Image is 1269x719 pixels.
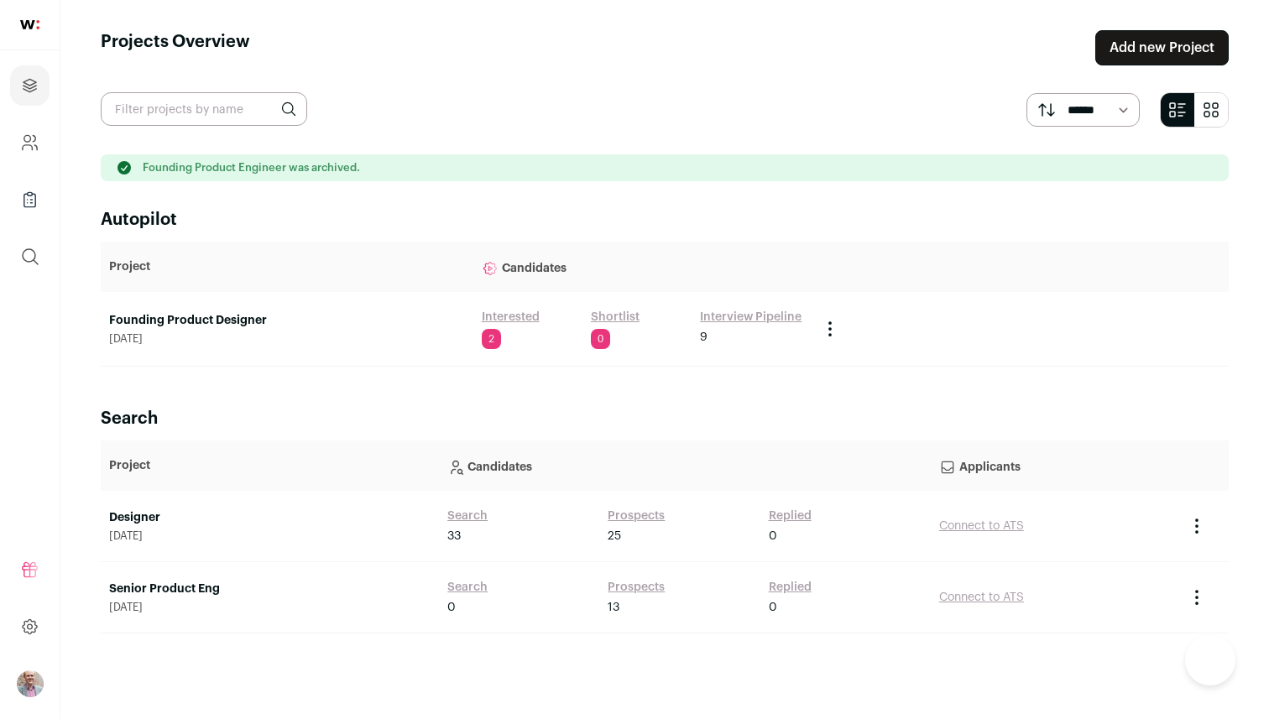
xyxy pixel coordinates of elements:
[608,579,665,596] a: Prospects
[109,332,465,346] span: [DATE]
[1187,587,1207,607] button: Project Actions
[109,457,431,474] p: Project
[447,599,456,616] span: 0
[447,579,488,596] a: Search
[769,508,812,524] a: Replied
[608,508,665,524] a: Prospects
[820,319,840,339] button: Project Actions
[447,449,922,482] p: Candidates
[700,329,708,346] span: 9
[109,312,465,329] a: Founding Product Designer
[101,30,250,65] h1: Projects Overview
[10,65,50,106] a: Projects
[101,407,1229,430] h2: Search
[109,601,431,614] span: [DATE]
[591,329,610,349] span: 0
[700,309,802,326] a: Interview Pipeline
[769,528,777,544] span: 0
[1095,30,1229,65] a: Add new Project
[447,528,461,544] span: 33
[769,579,812,596] a: Replied
[608,599,619,616] span: 13
[939,591,1024,603] a: Connect to ATS
[10,122,50,163] a: Company and ATS Settings
[101,92,307,126] input: Filter projects by name
[1185,635,1235,685] iframe: Help Scout Beacon - Open
[482,309,540,326] a: Interested
[482,329,501,349] span: 2
[939,449,1170,482] p: Applicants
[109,509,431,526] a: Designer
[608,528,621,544] span: 25
[447,508,488,524] a: Search
[143,161,360,175] p: Founding Product Engineer was archived.
[109,581,431,597] a: Senior Product Eng
[17,670,44,697] img: 190284-medium_jpg
[1187,516,1207,536] button: Project Actions
[10,180,50,220] a: Company Lists
[939,520,1024,532] a: Connect to ATS
[17,670,44,697] button: Open dropdown
[769,599,777,616] span: 0
[109,529,431,543] span: [DATE]
[591,309,640,326] a: Shortlist
[482,250,803,284] p: Candidates
[109,258,465,275] p: Project
[101,208,1229,232] h2: Autopilot
[20,20,39,29] img: wellfound-shorthand-0d5821cbd27db2630d0214b213865d53afaa358527fdda9d0ea32b1df1b89c2c.svg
